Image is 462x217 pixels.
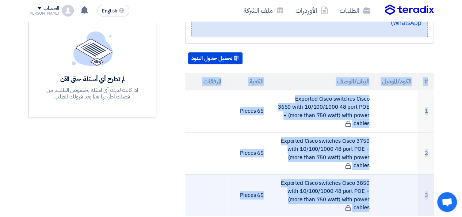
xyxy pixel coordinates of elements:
[227,132,270,174] td: 65 Pieces
[270,174,375,216] td: Exported Cisco switches Cisco 3850 with 10/100/1000 48 port POE + (more than 750 watt) with power...
[188,52,243,64] button: تحميل جدول البنود
[375,73,417,90] th: الكود/الموديل
[28,11,60,15] div: [PERSON_NAME]
[227,174,270,216] td: 65 Pieces
[417,73,434,90] th: #
[385,4,434,15] img: Teradix logo
[417,90,434,132] td: 1
[212,9,421,27] a: 📞 [PHONE_NUMBER] (Call or Click on the Number to use WhatsApp)
[39,75,146,83] div: لم تطرح أي أسئلة حتى الآن
[290,2,334,19] a: الأوردرات
[72,31,113,66] img: empty_state_list.svg
[62,5,74,16] img: profile_test.png
[227,73,270,90] th: الكمية
[270,73,375,90] th: البيان/الوصف
[334,2,376,19] a: الطلبات
[43,5,59,12] div: الحساب
[417,174,434,216] td: 3
[238,2,290,19] a: ملف الشركة
[39,87,146,100] div: اذا كانت لديك أي اسئلة بخصوص الطلب, من فضلك اطرحها هنا بعد قبولك للطلب
[270,90,375,132] td: Exported Cisco switches Cisco 3650 with 10/100/1000 48 port POE + (more than 750 watt) with power...
[227,90,270,132] td: 65 Pieces
[417,132,434,174] td: 2
[97,5,129,16] button: English
[270,132,375,174] td: Exported Cisco switches Cisco 3750 with 10/100/1000 48 port POE + (more than 750 watt) with power...
[437,192,457,212] div: Open chat
[102,8,117,14] span: English
[185,73,228,90] th: المرفقات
